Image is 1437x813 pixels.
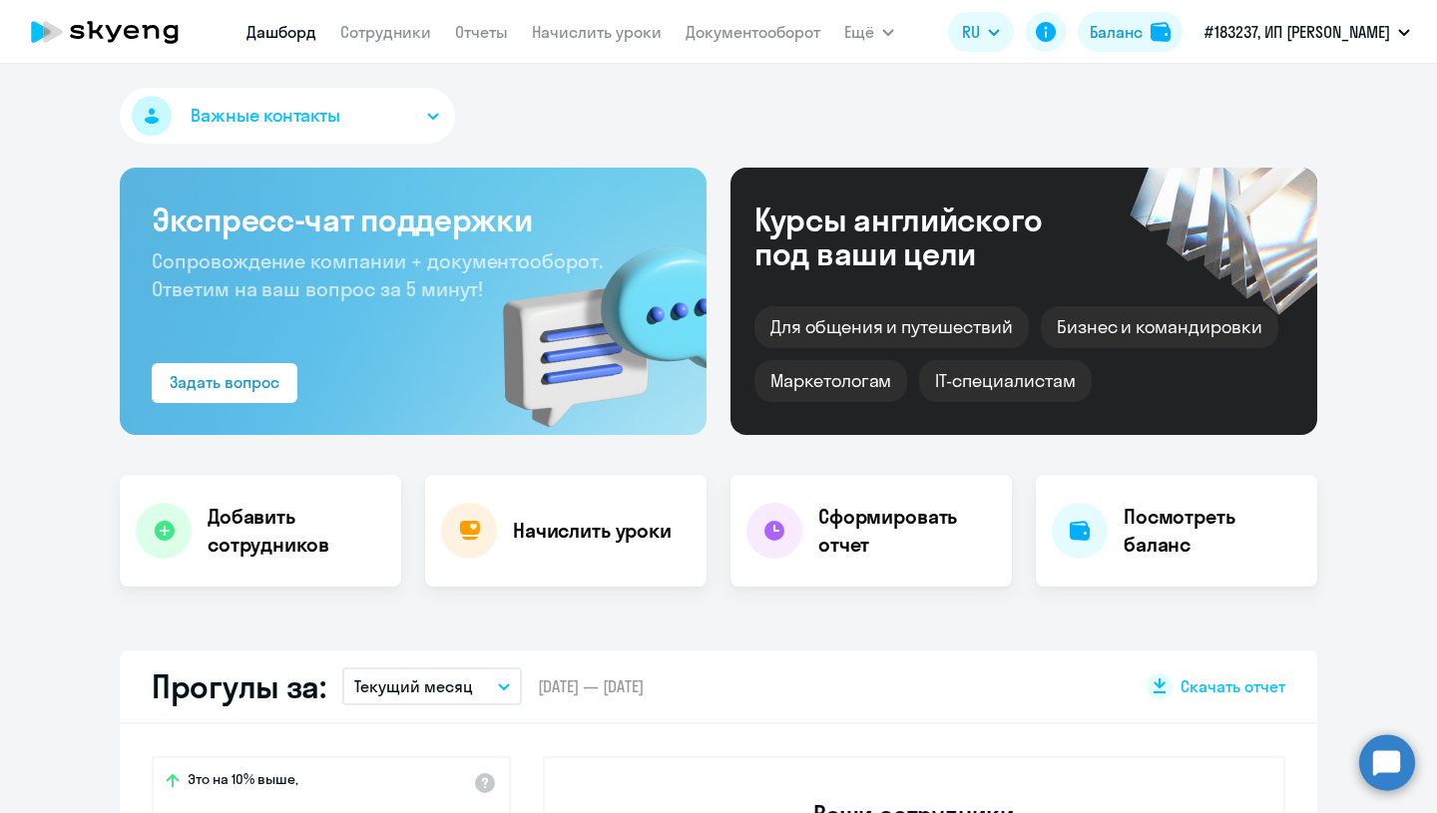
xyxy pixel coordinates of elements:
[474,210,707,435] img: bg-img
[919,360,1091,402] div: IT-специалистам
[1181,675,1285,697] span: Скачать отчет
[152,248,603,301] span: Сопровождение компании + документооборот. Ответим на ваш вопрос за 5 минут!
[340,22,431,42] a: Сотрудники
[170,370,279,394] div: Задать вопрос
[754,203,1096,270] div: Курсы английского под ваши цели
[686,22,820,42] a: Документооборот
[538,675,644,697] span: [DATE] — [DATE]
[1078,12,1183,52] button: Балансbalance
[818,503,996,559] h4: Сформировать отчет
[1041,306,1278,348] div: Бизнес и командировки
[120,88,455,144] button: Важные контакты
[513,517,672,545] h4: Начислить уроки
[152,200,675,239] h3: Экспресс-чат поддержки
[354,674,473,698] p: Текущий месяц
[754,360,907,402] div: Маркетологам
[1204,20,1390,44] p: #183237, ИП [PERSON_NAME]
[1151,22,1171,42] img: balance
[1090,20,1143,44] div: Баланс
[152,666,326,706] h2: Прогулы за:
[246,22,316,42] a: Дашборд
[948,12,1014,52] button: RU
[342,667,522,705] button: Текущий месяц
[208,503,385,559] h4: Добавить сотрудников
[188,770,298,794] span: Это на 10% выше,
[532,22,662,42] a: Начислить уроки
[1195,8,1420,56] button: #183237, ИП [PERSON_NAME]
[962,20,980,44] span: RU
[455,22,508,42] a: Отчеты
[844,20,874,44] span: Ещё
[152,363,297,403] button: Задать вопрос
[191,103,340,129] span: Важные контакты
[1124,503,1301,559] h4: Посмотреть баланс
[844,12,894,52] button: Ещё
[754,306,1029,348] div: Для общения и путешествий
